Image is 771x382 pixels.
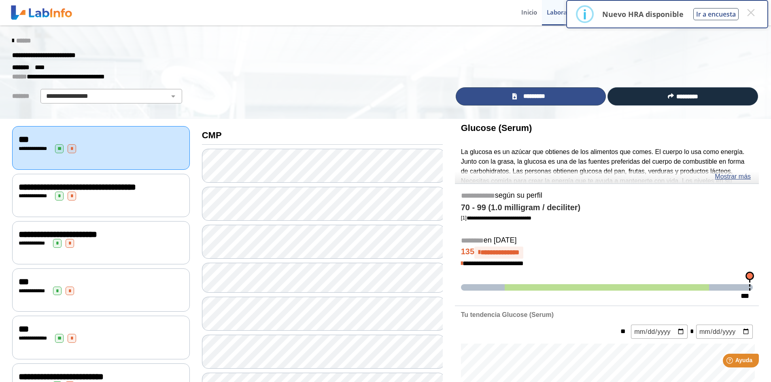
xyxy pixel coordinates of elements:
div: i [583,7,587,21]
input: mm/dd/yyyy [631,325,688,339]
p: Nuevo HRA disponible [602,9,684,19]
b: CMP [202,130,222,140]
input: mm/dd/yyyy [696,325,753,339]
button: Close this dialog [743,5,758,20]
h5: en [DATE] [461,236,753,245]
button: Ir a encuesta [693,8,739,20]
h4: 135 [461,247,753,259]
h5: según su perfil [461,191,753,200]
iframe: Help widget launcher [699,350,762,373]
h4: 70 - 99 (1.0 milligram / deciliter) [461,203,753,213]
b: Tu tendencia Glucose (Serum) [461,311,554,318]
a: Mostrar más [715,172,751,182]
a: [1] [461,215,531,221]
p: La glucosa es un azúcar que obtienes de los alimentos que comes. El cuerpo lo usa como energía. J... [461,147,753,205]
b: Glucose (Serum) [461,123,532,133]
